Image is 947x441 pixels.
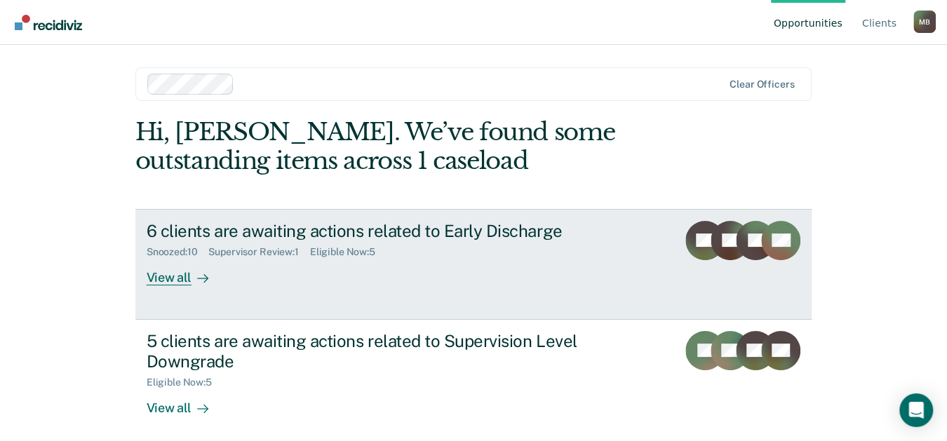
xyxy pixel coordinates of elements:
div: Eligible Now : 5 [310,246,387,258]
div: View all [147,388,225,416]
img: Recidiviz [15,15,82,30]
div: Supervisor Review : 1 [208,246,309,258]
div: Clear officers [730,79,794,90]
div: Hi, [PERSON_NAME]. We’ve found some outstanding items across 1 caseload [135,118,677,175]
div: 6 clients are awaiting actions related to Early Discharge [147,221,639,241]
a: 6 clients are awaiting actions related to Early DischargeSnoozed:10Supervisor Review:1Eligible No... [135,209,812,320]
div: M B [913,11,936,33]
div: Snoozed : 10 [147,246,209,258]
div: View all [147,258,225,285]
div: 5 clients are awaiting actions related to Supervision Level Downgrade [147,331,639,372]
div: Open Intercom Messenger [899,393,933,427]
div: Eligible Now : 5 [147,376,223,388]
button: Profile dropdown button [913,11,936,33]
